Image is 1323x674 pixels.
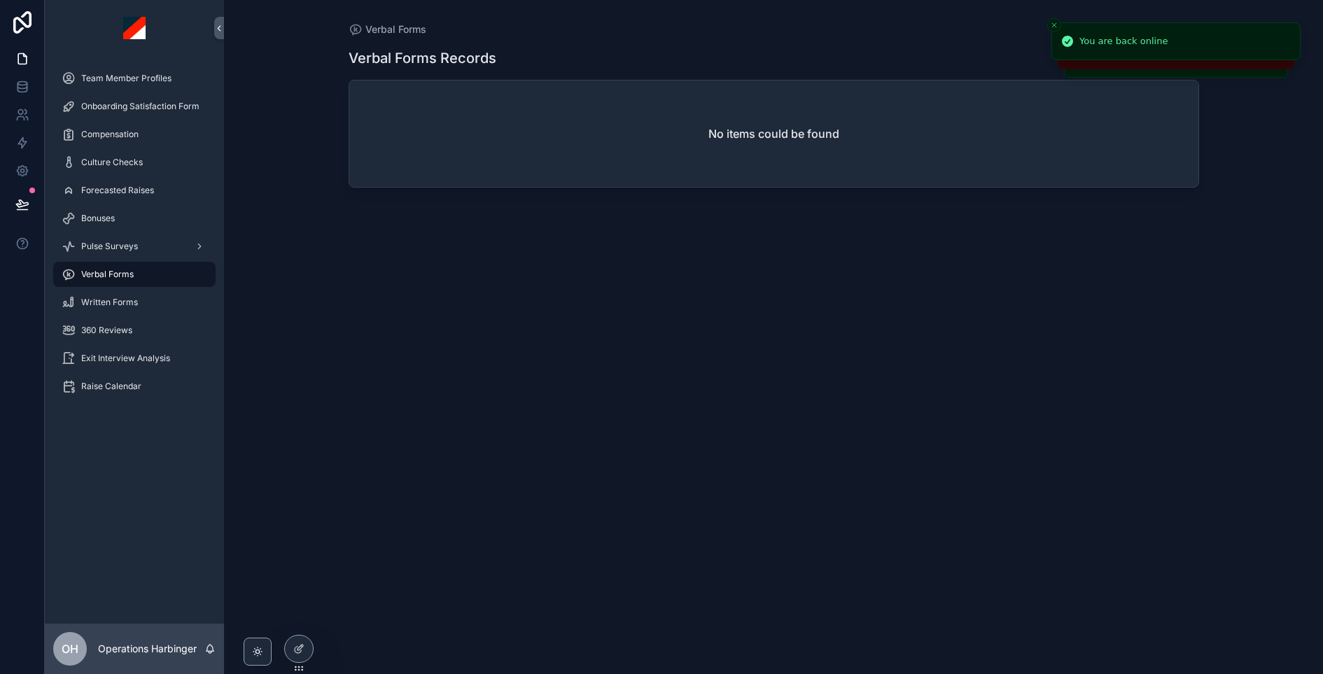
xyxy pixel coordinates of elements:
[53,66,216,91] a: Team Member Profiles
[53,206,216,231] a: Bonuses
[81,101,199,112] span: Onboarding Satisfaction Form
[45,56,224,417] div: scrollable content
[62,640,78,657] span: OH
[53,150,216,175] a: Culture Checks
[53,318,216,343] a: 360 Reviews
[81,381,141,392] span: Raise Calendar
[349,22,426,36] a: Verbal Forms
[81,185,154,196] span: Forecasted Raises
[53,122,216,147] a: Compensation
[81,297,138,308] span: Written Forms
[349,48,496,68] h1: Verbal Forms Records
[81,353,170,364] span: Exit Interview Analysis
[53,234,216,259] a: Pulse Surveys
[53,374,216,399] a: Raise Calendar
[81,129,139,140] span: Compensation
[708,125,839,142] h2: No items could be found
[53,262,216,287] a: Verbal Forms
[53,290,216,315] a: Written Forms
[98,642,197,656] p: Operations Harbinger
[81,241,138,252] span: Pulse Surveys
[123,17,146,39] img: App logo
[53,346,216,371] a: Exit Interview Analysis
[53,94,216,119] a: Onboarding Satisfaction Form
[1079,34,1168,48] div: You are back online
[81,213,115,224] span: Bonuses
[81,73,171,84] span: Team Member Profiles
[53,178,216,203] a: Forecasted Raises
[81,157,143,168] span: Culture Checks
[1047,18,1061,32] button: Close toast
[81,325,132,336] span: 360 Reviews
[365,22,426,36] span: Verbal Forms
[81,269,134,280] span: Verbal Forms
